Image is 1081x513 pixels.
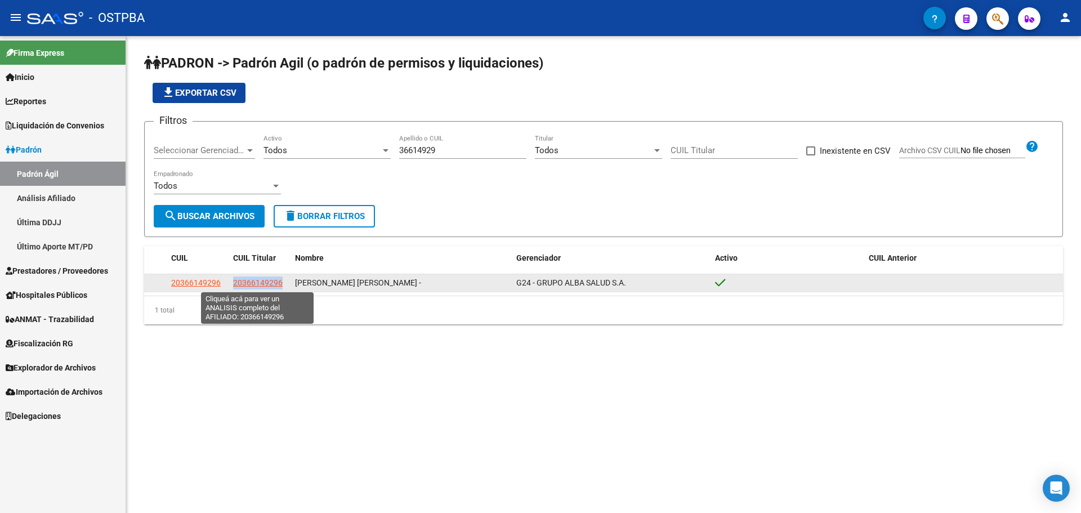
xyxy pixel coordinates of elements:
span: Hospitales Públicos [6,289,87,301]
span: [PERSON_NAME] [PERSON_NAME] - [295,278,421,287]
span: CUIL Titular [233,253,276,262]
span: 20366149296 [233,278,283,287]
mat-icon: help [1025,140,1039,153]
mat-icon: search [164,209,177,222]
span: Todos [154,181,177,191]
mat-icon: menu [9,11,23,24]
span: Padrón [6,144,42,156]
div: Open Intercom Messenger [1043,475,1070,502]
button: Exportar CSV [153,83,245,103]
span: Fiscalización RG [6,337,73,350]
span: Delegaciones [6,410,61,422]
span: 20366149296 [171,278,221,287]
span: Importación de Archivos [6,386,102,398]
span: Reportes [6,95,46,108]
mat-icon: delete [284,209,297,222]
span: Archivo CSV CUIL [899,146,961,155]
span: Inicio [6,71,34,83]
datatable-header-cell: CUIL Titular [229,246,291,270]
span: Buscar Archivos [164,211,254,221]
span: Inexistente en CSV [820,144,891,158]
mat-icon: file_download [162,86,175,99]
span: Seleccionar Gerenciador [154,145,245,155]
span: Activo [715,253,738,262]
button: Borrar Filtros [274,205,375,227]
span: Todos [263,145,287,155]
datatable-header-cell: Gerenciador [512,246,711,270]
span: Liquidación de Convenios [6,119,104,132]
span: Prestadores / Proveedores [6,265,108,277]
datatable-header-cell: Activo [711,246,864,270]
div: 1 total [144,296,1063,324]
datatable-header-cell: CUIL [167,246,229,270]
input: Archivo CSV CUIL [961,146,1025,156]
h3: Filtros [154,113,193,128]
mat-icon: person [1058,11,1072,24]
span: - OSTPBA [89,6,145,30]
datatable-header-cell: Nombre [291,246,512,270]
span: Borrar Filtros [284,211,365,221]
span: ANMAT - Trazabilidad [6,313,94,325]
span: G24 - GRUPO ALBA SALUD S.A. [516,278,626,287]
span: Firma Express [6,47,64,59]
span: Nombre [295,253,324,262]
span: PADRON -> Padrón Agil (o padrón de permisos y liquidaciones) [144,55,543,71]
span: Todos [535,145,559,155]
span: Gerenciador [516,253,561,262]
span: Explorador de Archivos [6,362,96,374]
button: Buscar Archivos [154,205,265,227]
datatable-header-cell: CUIL Anterior [864,246,1063,270]
span: CUIL Anterior [869,253,917,262]
span: Exportar CSV [162,88,236,98]
span: CUIL [171,253,188,262]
